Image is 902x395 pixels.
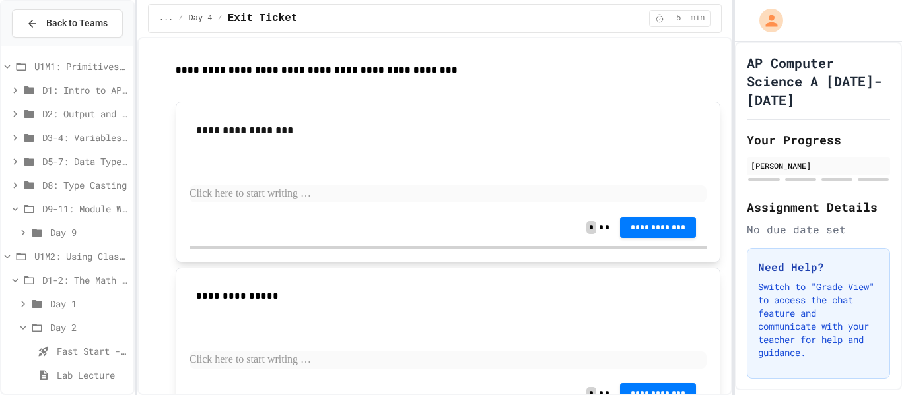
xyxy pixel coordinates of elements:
[746,5,786,36] div: My Account
[50,320,128,334] span: Day 2
[747,198,890,216] h2: Assignment Details
[758,259,879,275] h3: Need Help?
[42,202,128,216] span: D9-11: Module Wrap Up
[34,59,128,73] span: U1M1: Primitives, Variables, Basic I/O
[159,13,174,24] span: ...
[57,368,128,382] span: Lab Lecture
[34,249,128,263] span: U1M2: Using Classes and Objects
[46,16,108,30] span: Back to Teams
[42,154,128,168] span: D5-7: Data Types and Number Calculations
[12,9,123,38] button: Back to Teams
[57,344,128,358] span: Fast Start - Quiz
[668,13,689,24] span: 5
[758,280,879,359] p: Switch to "Grade View" to access the chat feature and communicate with your teacher for help and ...
[42,178,128,192] span: D8: Type Casting
[747,53,890,109] h1: AP Computer Science A [DATE]-[DATE]
[42,131,128,144] span: D3-4: Variables and Input
[50,226,128,239] span: Day 9
[747,222,890,237] div: No due date set
[42,107,128,121] span: D2: Output and Compiling Code
[847,342,889,382] iframe: chat widget
[50,297,128,311] span: Day 1
[42,83,128,97] span: D1: Intro to APCSA
[189,13,213,24] span: Day 4
[747,131,890,149] h2: Your Progress
[178,13,183,24] span: /
[42,273,128,287] span: D1-2: The Math Class
[792,285,889,341] iframe: chat widget
[751,160,886,171] div: [PERSON_NAME]
[218,13,223,24] span: /
[228,11,298,26] span: Exit Ticket
[691,13,705,24] span: min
